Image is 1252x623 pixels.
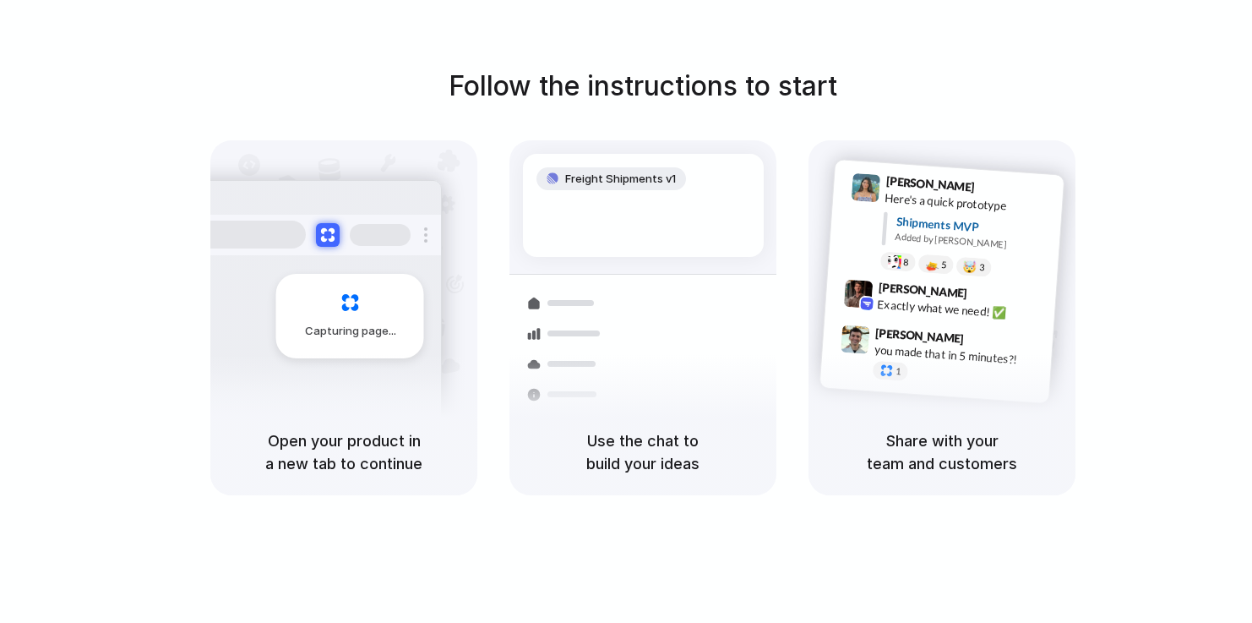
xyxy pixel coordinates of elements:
[972,286,1007,306] span: 9:42 AM
[980,179,1015,199] span: 9:41 AM
[895,367,901,376] span: 1
[969,331,1004,352] span: 9:47 AM
[874,341,1042,369] div: you made that in 5 minutes?!
[829,429,1055,475] h5: Share with your team and customers
[231,429,457,475] h5: Open your product in a new tab to continue
[875,323,965,347] span: [PERSON_NAME]
[530,429,756,475] h5: Use the chat to build your ideas
[885,189,1053,217] div: Here's a quick prototype
[895,212,1052,240] div: Shipments MVP
[979,262,985,271] span: 3
[903,257,909,266] span: 8
[941,260,947,269] span: 5
[885,172,975,196] span: [PERSON_NAME]
[305,323,399,340] span: Capturing page
[878,277,967,302] span: [PERSON_NAME]
[877,295,1046,324] div: Exactly what we need! ✅
[565,171,676,188] span: Freight Shipments v1
[963,260,977,273] div: 🤯
[449,66,837,107] h1: Follow the instructions to start
[895,230,1050,254] div: Added by [PERSON_NAME]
